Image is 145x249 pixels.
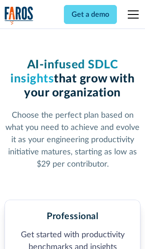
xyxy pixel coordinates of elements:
[5,58,141,101] h1: that grow with your organization
[10,59,118,85] span: AI-infused SDLC insights
[5,6,34,25] img: Logo of the analytics and reporting company Faros.
[47,211,98,222] h2: Professional
[122,4,140,25] div: menu
[64,5,117,24] a: Get a demo
[5,110,141,171] p: Choose the perfect plan based on what you need to achieve and evolve it as your engineering produ...
[5,6,34,25] a: home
